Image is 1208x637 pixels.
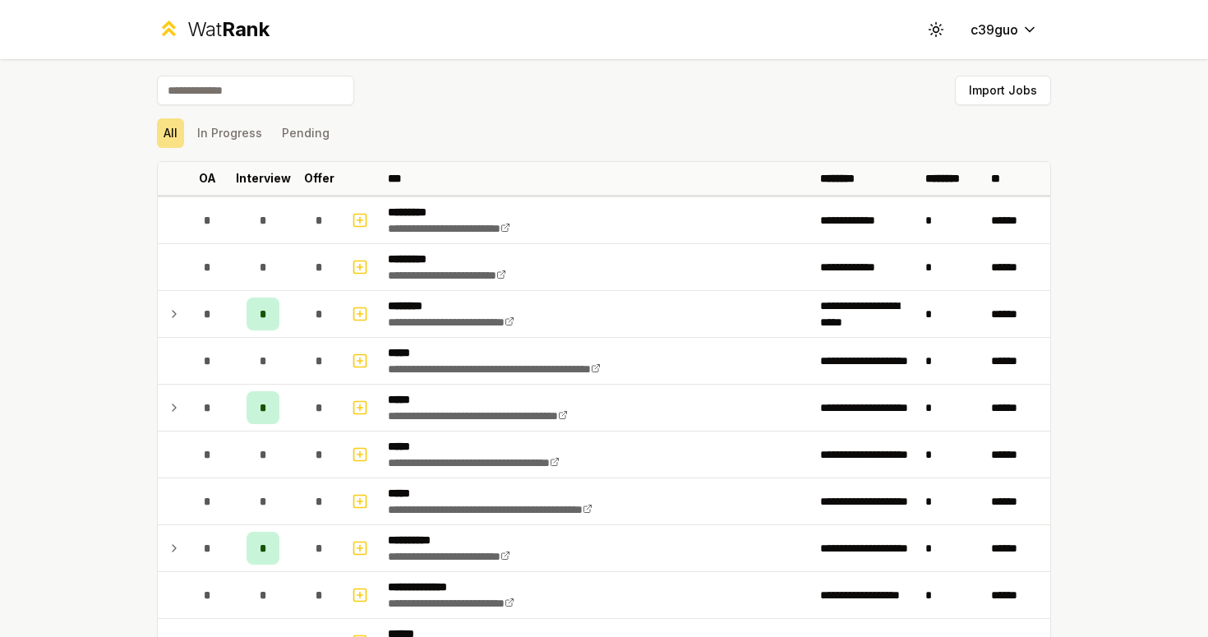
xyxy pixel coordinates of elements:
span: Rank [222,17,270,41]
span: c39guo [971,20,1018,39]
button: Import Jobs [955,76,1051,105]
p: OA [199,170,216,187]
button: All [157,118,184,148]
div: Wat [187,16,270,43]
button: In Progress [191,118,269,148]
p: Interview [236,170,291,187]
button: Pending [275,118,336,148]
button: c39guo [957,15,1051,44]
a: WatRank [157,16,270,43]
p: Offer [304,170,334,187]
